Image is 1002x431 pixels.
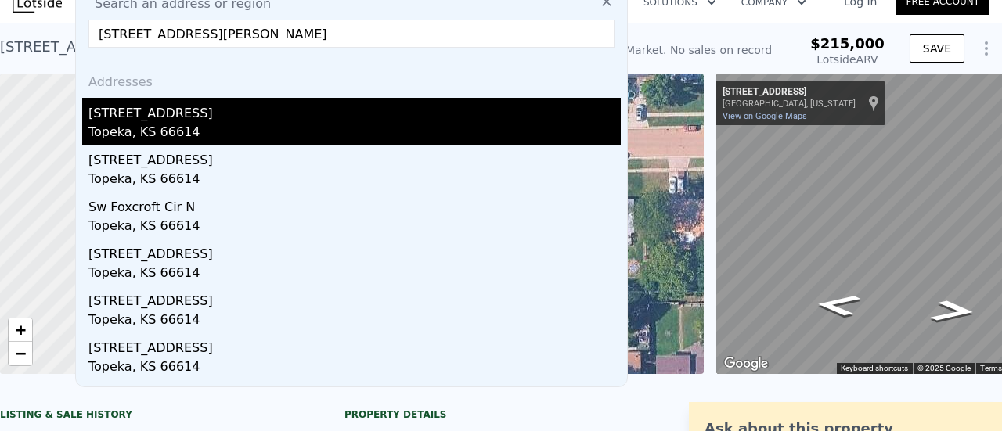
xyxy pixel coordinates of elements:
a: View on Google Maps [723,111,807,121]
div: Addresses [82,60,621,98]
div: [STREET_ADDRESS] [88,332,621,357]
span: − [16,343,26,363]
span: © 2025 Google [917,364,971,372]
img: Google [720,354,772,374]
div: Property details [344,408,658,421]
div: Topeka, KS 66614 [88,357,621,379]
a: Open this area in Google Maps (opens a new window) [720,354,772,374]
a: Zoom in [9,318,32,342]
div: [GEOGRAPHIC_DATA], [US_STATE] [723,99,856,109]
path: Go West, SW 30th Terrace [911,295,996,328]
a: Terms [980,364,1002,372]
div: Sw Foxcroft Cir N [88,192,621,217]
path: Go East, SW 30th Terrace [795,289,880,321]
a: Show location on map [868,95,879,112]
div: [STREET_ADDRESS] [723,86,856,99]
a: Zoom out [9,342,32,365]
div: Topeka, KS 66614 [88,264,621,286]
div: Topeka, KS 66614 [88,217,621,239]
div: [STREET_ADDRESS] [88,98,621,123]
span: + [16,320,26,339]
span: $215,000 [810,35,885,52]
div: [STREET_ADDRESS] [88,145,621,170]
button: Show Options [971,33,1002,64]
div: [STREET_ADDRESS] [88,379,621,404]
div: Topeka, KS 66614 [88,311,621,332]
div: [STREET_ADDRESS] [88,286,621,311]
input: Enter an address, city, region, neighborhood or zip code [88,20,615,48]
div: Topeka, KS 66614 [88,123,621,145]
button: SAVE [910,34,964,63]
div: Off Market. No sales on record [606,42,772,58]
div: Lotside ARV [810,52,885,67]
button: Keyboard shortcuts [841,363,908,374]
div: [STREET_ADDRESS] [88,239,621,264]
div: Topeka, KS 66614 [88,170,621,192]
